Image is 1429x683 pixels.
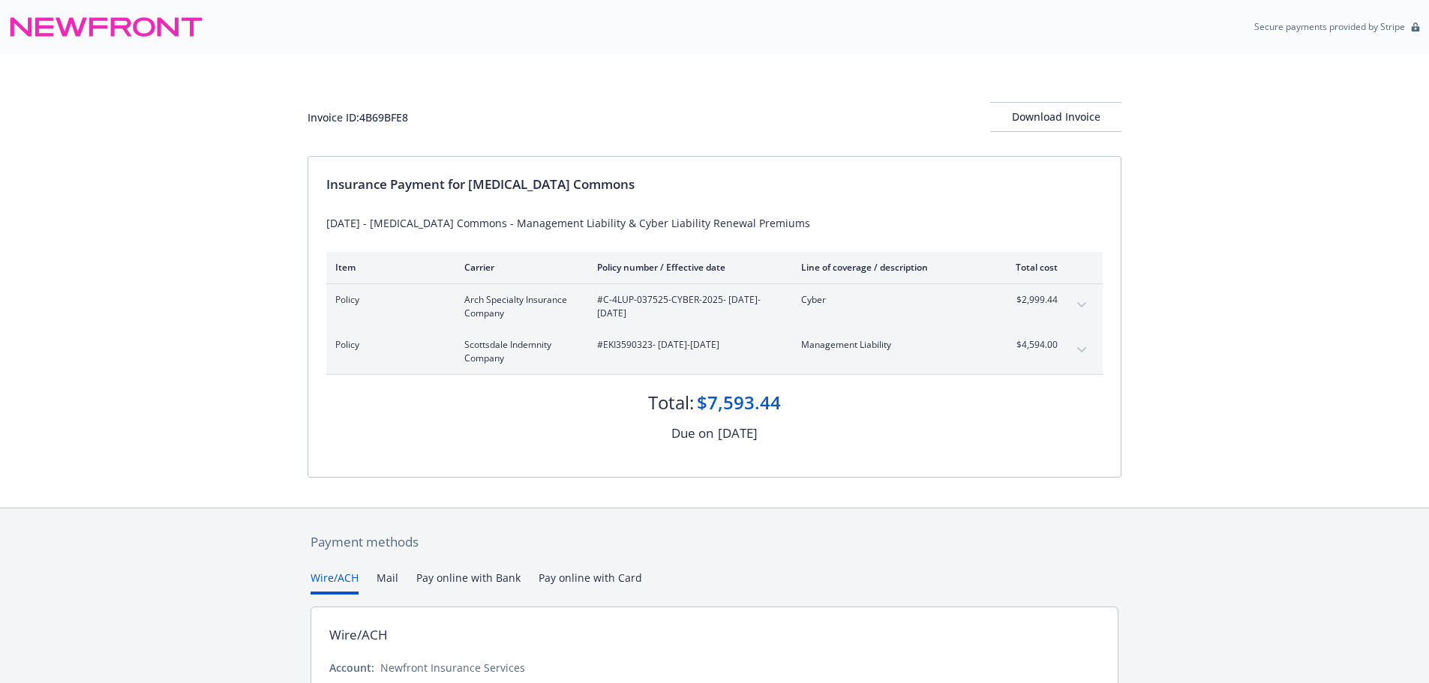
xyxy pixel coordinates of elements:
[335,338,440,352] span: Policy
[697,390,781,415] div: $7,593.44
[308,109,408,125] div: Invoice ID: 4B69BFE8
[597,293,777,320] span: #C-4LUP-037525-CYBER-2025 - [DATE]-[DATE]
[326,215,1103,231] div: [DATE] - [MEDICAL_DATA] Commons - Management Liability & Cyber Liability Renewal Premiums
[801,293,977,307] span: Cyber
[464,338,573,365] span: Scottsdale Indemnity Company
[464,293,573,320] span: Arch Specialty Insurance Company
[464,261,573,274] div: Carrier
[1070,293,1094,317] button: expand content
[311,570,359,595] button: Wire/ACH
[990,103,1121,131] div: Download Invoice
[326,329,1103,374] div: PolicyScottsdale Indemnity Company#EKI3590323- [DATE]-[DATE]Management Liability$4,594.00expand c...
[718,424,758,443] div: [DATE]
[329,660,374,676] div: Account:
[597,261,777,274] div: Policy number / Effective date
[801,261,977,274] div: Line of coverage / description
[1001,293,1058,307] span: $2,999.44
[671,424,713,443] div: Due on
[326,284,1103,329] div: PolicyArch Specialty Insurance Company#C-4LUP-037525-CYBER-2025- [DATE]-[DATE]Cyber$2,999.44expan...
[1070,338,1094,362] button: expand content
[801,338,977,352] span: Management Liability
[1254,20,1405,33] p: Secure payments provided by Stripe
[377,570,398,595] button: Mail
[597,338,777,352] span: #EKI3590323 - [DATE]-[DATE]
[416,570,521,595] button: Pay online with Bank
[335,261,440,274] div: Item
[648,390,694,415] div: Total:
[326,175,1103,194] div: Insurance Payment for [MEDICAL_DATA] Commons
[329,625,388,645] div: Wire/ACH
[335,293,440,307] span: Policy
[1001,338,1058,352] span: $4,594.00
[380,660,525,676] div: Newfront Insurance Services
[990,102,1121,132] button: Download Invoice
[311,532,1118,552] div: Payment methods
[539,570,642,595] button: Pay online with Card
[1001,261,1058,274] div: Total cost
